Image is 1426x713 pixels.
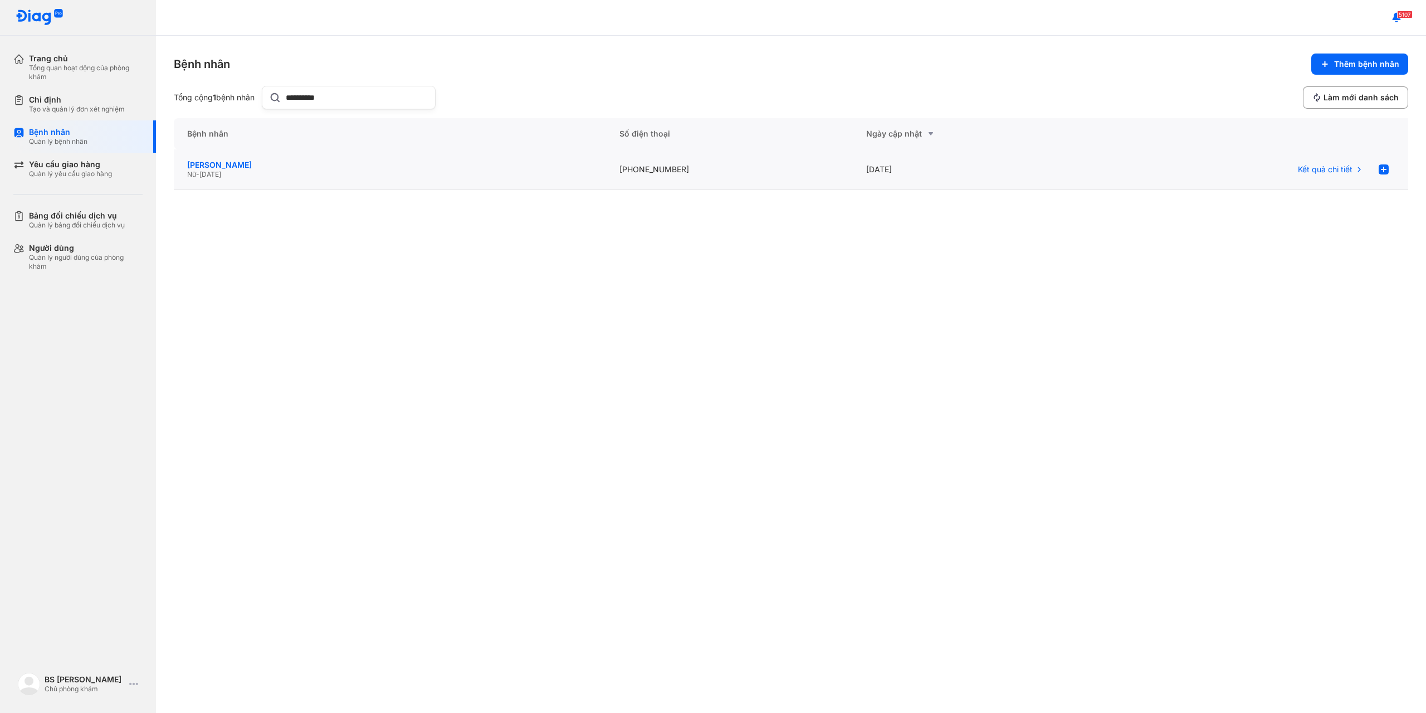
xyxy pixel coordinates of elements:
div: Bệnh nhân [29,127,87,137]
div: Số điện thoại [606,118,853,149]
span: 5107 [1397,11,1413,18]
div: Bệnh nhân [174,56,230,72]
button: Thêm bệnh nhân [1311,54,1408,75]
div: BS [PERSON_NAME] [45,675,125,685]
div: Ngày cập nhật [866,127,1086,140]
span: Kết quả chi tiết [1298,164,1352,174]
button: Làm mới danh sách [1303,86,1408,109]
div: Bảng đối chiếu dịch vụ [29,211,125,221]
img: logo [18,673,40,695]
div: Người dùng [29,243,143,253]
div: Bệnh nhân [174,118,606,149]
div: [DATE] [853,149,1100,190]
div: Tổng cộng bệnh nhân [174,93,257,103]
div: Quản lý bệnh nhân [29,137,87,146]
div: Tổng quan hoạt động của phòng khám [29,64,143,81]
span: Làm mới danh sách [1324,93,1399,103]
span: Thêm bệnh nhân [1334,59,1399,69]
span: [DATE] [199,170,221,178]
div: Chỉ định [29,95,125,105]
div: Quản lý người dùng của phòng khám [29,253,143,271]
span: 1 [213,93,216,102]
div: Tạo và quản lý đơn xét nghiệm [29,105,125,114]
div: Yêu cầu giao hàng [29,159,112,169]
div: Quản lý bảng đối chiếu dịch vụ [29,221,125,230]
div: Chủ phòng khám [45,685,125,693]
div: Quản lý yêu cầu giao hàng [29,169,112,178]
div: [PERSON_NAME] [187,160,593,170]
span: - [196,170,199,178]
img: logo [16,9,64,26]
span: Nữ [187,170,196,178]
div: Trang chủ [29,54,143,64]
div: [PHONE_NUMBER] [606,149,853,190]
